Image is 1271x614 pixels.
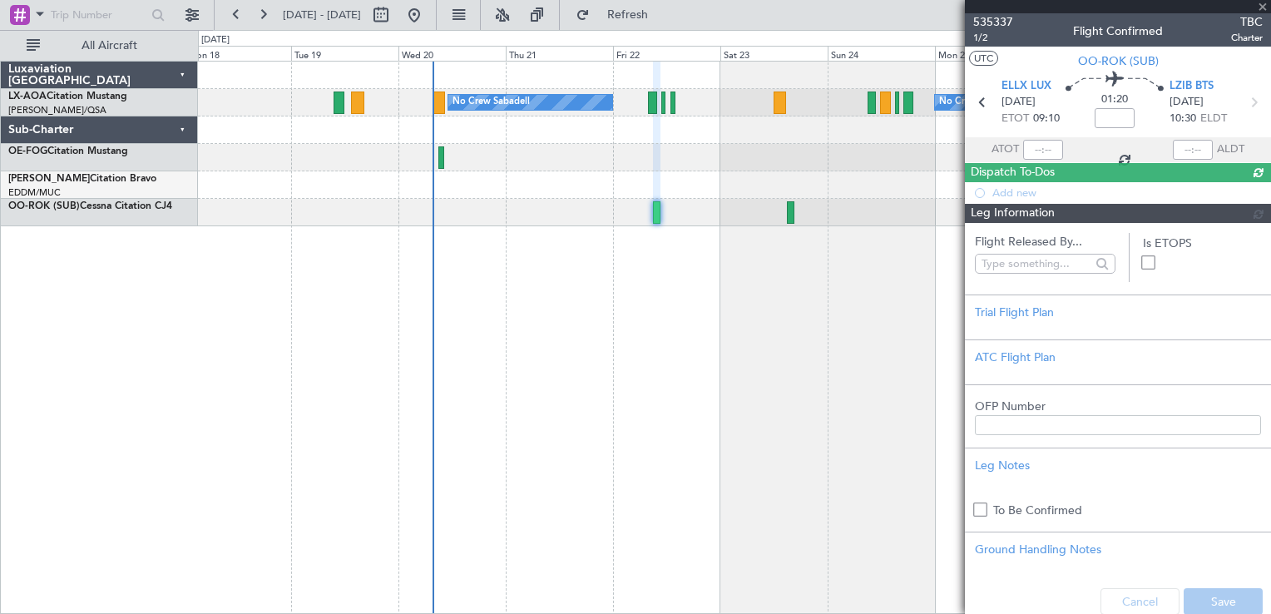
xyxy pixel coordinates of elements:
[283,7,361,22] span: [DATE] - [DATE]
[291,46,398,61] div: Tue 19
[506,46,613,61] div: Thu 21
[8,92,47,102] span: LX-AOA
[593,9,663,21] span: Refresh
[8,146,128,156] a: OE-FOGCitation Mustang
[992,141,1019,158] span: ATOT
[8,201,172,211] a: OO-ROK (SUB)Cessna Citation CJ4
[8,201,80,211] span: OO-ROK (SUB)
[973,31,1013,45] span: 1/2
[398,46,506,61] div: Wed 20
[18,32,181,59] button: All Aircraft
[8,92,127,102] a: LX-AOACitation Mustang
[969,51,998,66] button: UTC
[1231,31,1263,45] span: Charter
[8,174,156,184] a: [PERSON_NAME]Citation Bravo
[51,2,146,27] input: Trip Number
[8,146,47,156] span: OE-FOG
[973,13,1013,31] span: 535337
[185,46,292,61] div: Mon 18
[8,186,61,199] a: EDDM/MUC
[939,90,1016,115] div: No Crew Sabadell
[1033,111,1060,127] span: 09:10
[1001,94,1036,111] span: [DATE]
[1001,78,1051,95] span: ELLX LUX
[1001,111,1029,127] span: ETOT
[43,40,176,52] span: All Aircraft
[1231,13,1263,31] span: TBC
[8,174,90,184] span: [PERSON_NAME]
[828,46,935,61] div: Sun 24
[1200,111,1227,127] span: ELDT
[1101,92,1128,108] span: 01:20
[1170,111,1196,127] span: 10:30
[1217,141,1244,158] span: ALDT
[201,33,230,47] div: [DATE]
[935,46,1042,61] div: Mon 25
[1170,78,1214,95] span: LZIB BTS
[720,46,828,61] div: Sat 23
[613,46,720,61] div: Fri 22
[8,104,106,116] a: [PERSON_NAME]/QSA
[1170,94,1204,111] span: [DATE]
[568,2,668,28] button: Refresh
[1073,22,1163,40] div: Flight Confirmed
[453,90,530,115] div: No Crew Sabadell
[1078,52,1159,70] span: OO-ROK (SUB)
